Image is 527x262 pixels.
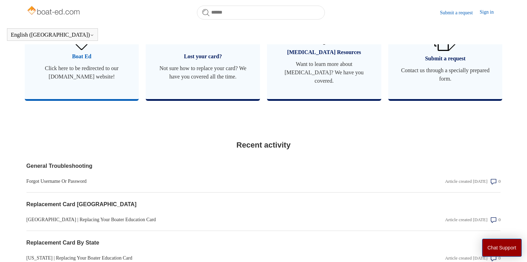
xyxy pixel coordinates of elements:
div: Article created [DATE] [445,255,488,262]
a: Replacement Card By State [26,239,359,247]
a: Submit a request Contact us through a specially prepared form. [388,8,503,99]
span: Boat Ed [35,52,129,61]
button: Chat Support [482,239,522,257]
a: Replacement Card [GEOGRAPHIC_DATA] [26,200,359,209]
span: Contact us through a specially prepared form. [399,66,492,83]
a: Forgot Username Or Password [26,178,359,185]
input: Search [197,6,325,20]
a: Boat Ed Click here to be redirected to our [DOMAIN_NAME] website! [25,8,139,99]
span: Want to learn more about [MEDICAL_DATA]? We have you covered. [277,60,371,85]
span: [MEDICAL_DATA] Resources [277,48,371,57]
span: Lost your card? [156,52,250,61]
a: General Troubleshooting [26,162,359,170]
a: Lost your card? Not sure how to replace your card? We have you covered all the time. [146,8,260,99]
h2: Recent activity [26,139,501,151]
span: Not sure how to replace your card? We have you covered all the time. [156,64,250,81]
a: [US_STATE] | Replacing Your Boater Education Card [26,254,359,262]
a: [GEOGRAPHIC_DATA] | Replacing Your Boater Education Card [26,216,359,223]
span: Click here to be redirected to our [DOMAIN_NAME] website! [35,64,129,81]
a: Sign in [480,8,501,17]
button: English ([GEOGRAPHIC_DATA]) [11,32,94,38]
div: Article created [DATE] [445,178,488,185]
a: Submit a request [440,9,480,16]
div: Article created [DATE] [445,216,488,223]
img: Boat-Ed Help Center home page [26,4,82,18]
a: [MEDICAL_DATA] Resources Want to learn more about [MEDICAL_DATA]? We have you covered. [267,8,381,99]
span: Submit a request [399,54,492,63]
